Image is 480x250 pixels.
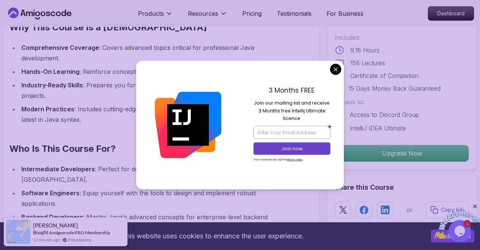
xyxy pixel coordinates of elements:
h2: Who Is This Course For? [9,143,283,155]
li: : Covers advanced topics critical for professional Java development. [19,42,283,63]
p: Dashboard [428,7,474,20]
button: Products [138,9,173,24]
p: Resources [188,9,218,18]
p: Products [138,9,164,18]
button: Copy link [426,202,469,218]
p: or [406,205,413,214]
h2: Why This Course Is a [DEMOGRAPHIC_DATA] [9,21,283,33]
li: : Reinforce concepts with practical exercises and coding solutions. [19,66,283,77]
li: : Equip yourself with the tools to design and implement robust applications. [19,188,283,209]
p: Certificate of Completion [350,71,418,80]
button: Accept cookies [431,230,474,243]
strong: Software Engineers [21,189,79,197]
a: Pricing [242,9,262,18]
strong: Hands-On Learning [21,68,79,75]
p: Access to Discord Group [350,110,419,119]
button: Resources [188,9,227,24]
li: : Master Java's advanced concepts for enterprise-level backend systems. [19,212,283,233]
strong: Backend Developers [21,213,83,221]
strong: Intermediate Developers [21,165,95,173]
strong: Modern Practices [21,105,74,113]
strong: Comprehensive Coverage [21,44,99,51]
iframe: chat widget [433,203,480,239]
span: 12 minutes ago [33,237,60,243]
li: : Perfect for developers looking to deepen their understanding of [GEOGRAPHIC_DATA]. [19,164,283,185]
div: This website uses cookies to enhance the user experience. [6,228,420,244]
p: Includes: [335,33,469,42]
a: Dashboard [428,6,474,21]
p: IntelliJ IDEA Ultimate [350,124,406,133]
li: : Prepares you for real-world development scenarios and complex projects. [19,80,283,101]
p: 9.18 Hours [350,46,379,55]
a: For Business [327,9,363,18]
a: Amigoscode PRO Membership [49,230,110,235]
strong: Industry-Ready Skills [21,81,83,89]
p: 15 Days Money Back Guaranteed [348,84,441,93]
span: [PERSON_NAME] [33,222,78,229]
img: provesource social proof notification image [6,220,30,244]
a: ProveSource [68,237,91,243]
button: Upgrade Now [335,145,469,162]
h2: Share this Course [335,182,469,193]
li: : Includes cutting-edge features like type inference with and the latest in Java syntax. [19,104,283,125]
a: Testimonials [277,9,312,18]
p: Access to: [335,97,469,106]
span: Bought [33,229,48,235]
p: 158 Lectures [350,58,385,67]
